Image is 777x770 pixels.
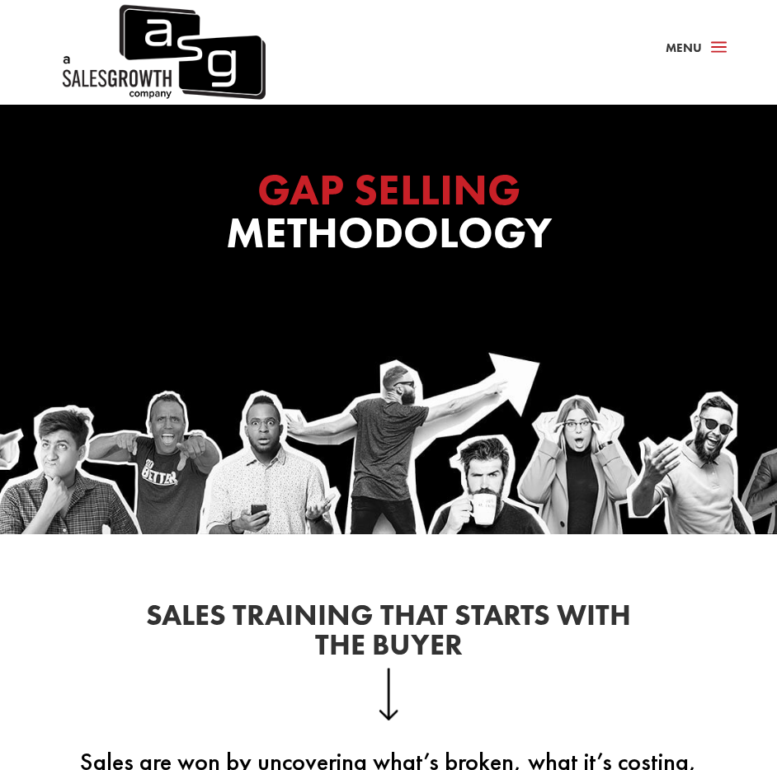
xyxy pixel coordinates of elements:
[706,35,732,60] span: a
[666,40,702,56] span: Menu
[379,668,399,721] img: down-arrow
[257,162,520,218] span: GAP SELLING
[78,600,699,668] h2: Sales Training That Starts With the Buyer
[59,168,718,264] h1: Methodology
